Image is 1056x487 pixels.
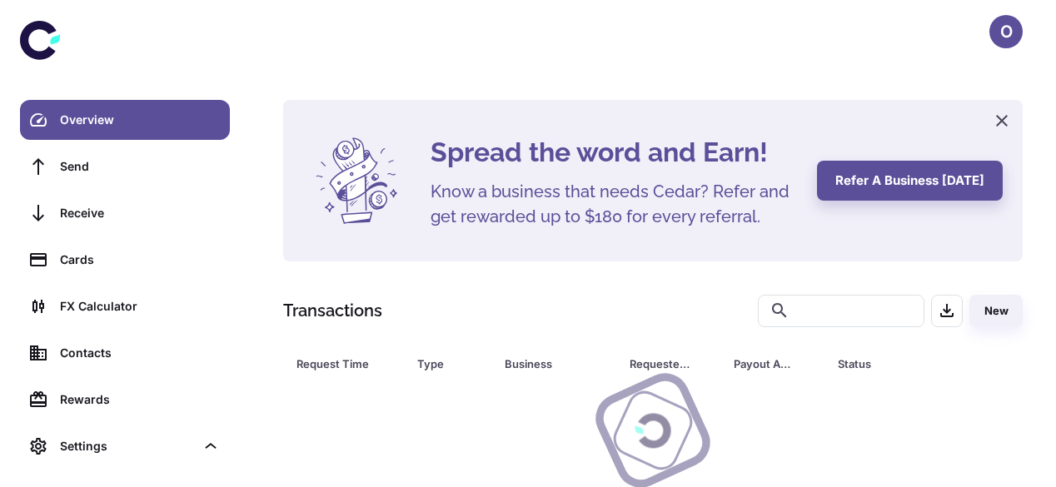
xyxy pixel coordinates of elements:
div: Contacts [60,344,220,362]
h5: Know a business that needs Cedar? Refer and get rewarded up to $180 for every referral. [431,179,797,229]
div: FX Calculator [60,297,220,316]
button: Refer a business [DATE] [817,161,1003,201]
h1: Transactions [283,298,382,323]
span: Request Time [296,352,397,375]
div: Status [838,352,942,375]
a: Cards [20,240,230,280]
a: Send [20,147,230,186]
div: Overview [60,111,220,129]
div: Receive [60,204,220,222]
a: Rewards [20,380,230,420]
span: Status [838,352,964,375]
div: Settings [20,426,230,466]
div: Rewards [60,390,220,409]
div: Requested Amount [630,352,692,375]
span: Payout Amount [734,352,818,375]
div: Cards [60,251,220,269]
h4: Spread the word and Earn! [431,132,797,172]
a: Receive [20,193,230,233]
div: Send [60,157,220,176]
span: Type [417,352,485,375]
a: Contacts [20,333,230,373]
div: Request Time [296,352,376,375]
button: O [989,15,1023,48]
button: New [969,295,1023,327]
span: Requested Amount [630,352,714,375]
div: Payout Amount [734,352,796,375]
div: Settings [60,437,195,455]
a: FX Calculator [20,286,230,326]
div: Type [417,352,463,375]
a: Overview [20,100,230,140]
